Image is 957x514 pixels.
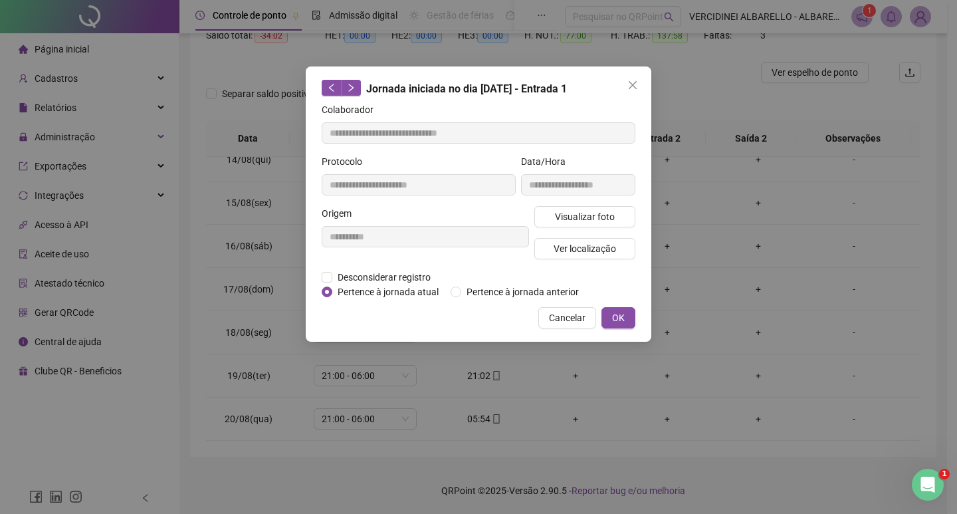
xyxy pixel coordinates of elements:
button: Close [622,74,643,96]
span: left [327,83,336,92]
span: right [346,83,356,92]
button: Cancelar [538,307,596,328]
span: Visualizar foto [555,209,615,224]
label: Origem [322,206,360,221]
button: right [341,80,361,96]
label: Colaborador [322,102,382,117]
span: OK [612,311,625,325]
label: Protocolo [322,154,371,169]
span: 1 [939,469,950,479]
span: Desconsiderar registro [332,270,436,285]
button: OK [601,307,635,328]
label: Data/Hora [521,154,574,169]
div: Jornada iniciada no dia [DATE] - Entrada 1 [322,80,635,97]
button: Ver localização [534,238,635,259]
span: Ver localização [554,241,616,256]
button: Visualizar foto [534,206,635,227]
span: Cancelar [549,311,585,325]
span: close [627,80,638,90]
iframe: Intercom live chat [912,469,944,501]
span: Pertence à jornada atual [332,285,444,299]
span: Pertence à jornada anterior [461,285,584,299]
button: left [322,80,342,96]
